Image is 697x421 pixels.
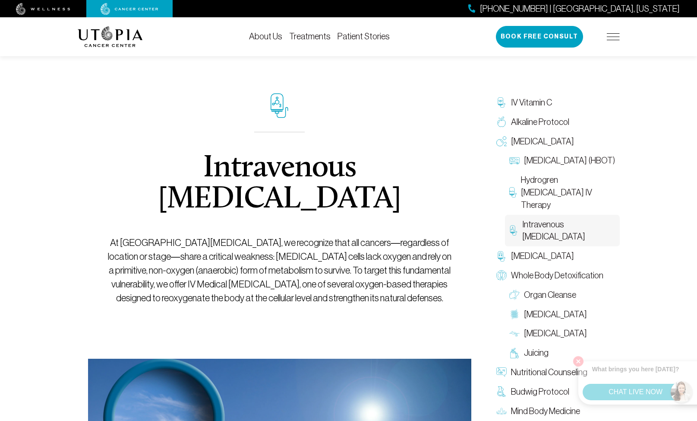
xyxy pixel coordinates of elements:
span: [PHONE_NUMBER] | [GEOGRAPHIC_DATA], [US_STATE] [480,3,680,15]
a: Patient Stories [337,32,390,41]
a: Alkaline Protocol [492,112,620,132]
a: Budwig Protocol [492,382,620,402]
a: Mind Body Medicine [492,402,620,421]
a: Nutritional Counseling [492,363,620,382]
img: Whole Body Detoxification [496,270,507,281]
img: Organ Cleanse [509,290,520,300]
span: Hydrogren [MEDICAL_DATA] IV Therapy [521,174,615,211]
span: Mind Body Medicine [511,405,580,418]
img: Lymphatic Massage [509,329,520,339]
span: IV Vitamin C [511,96,552,109]
img: Mind Body Medicine [496,406,507,416]
img: Juicing [509,348,520,358]
a: IV Vitamin C [492,93,620,112]
span: Organ Cleanse [524,289,576,301]
img: Chelation Therapy [496,251,507,262]
a: [MEDICAL_DATA] [492,132,620,151]
h1: Intravenous [MEDICAL_DATA] [107,153,451,215]
img: icon [271,93,288,118]
a: About Us [249,32,282,41]
span: Juicing [524,347,549,359]
img: Budwig Protocol [496,386,507,397]
img: Hyperbaric Oxygen Therapy (HBOT) [509,156,520,166]
img: cancer center [101,3,158,15]
img: wellness [16,3,70,15]
a: Whole Body Detoxification [492,266,620,285]
a: Organ Cleanse [505,285,620,305]
span: Nutritional Counseling [511,366,587,379]
a: Treatments [289,32,331,41]
img: Intravenous Ozone Therapy [509,225,518,236]
img: icon-hamburger [607,33,620,40]
span: [MEDICAL_DATA] [511,250,574,262]
a: Juicing [505,343,620,363]
img: Colon Therapy [509,309,520,319]
a: [PHONE_NUMBER] | [GEOGRAPHIC_DATA], [US_STATE] [468,3,680,15]
span: [MEDICAL_DATA] [511,135,574,148]
span: Intravenous [MEDICAL_DATA] [522,218,615,243]
img: IV Vitamin C [496,97,507,108]
span: Whole Body Detoxification [511,269,603,282]
img: Hydrogren Peroxide IV Therapy [509,187,517,198]
img: Nutritional Counseling [496,367,507,377]
a: Hydrogren [MEDICAL_DATA] IV Therapy [505,170,620,214]
span: [MEDICAL_DATA] [524,327,587,340]
span: Alkaline Protocol [511,116,569,128]
img: logo [78,26,143,47]
a: [MEDICAL_DATA] [505,305,620,324]
a: [MEDICAL_DATA] (HBOT) [505,151,620,170]
p: At [GEOGRAPHIC_DATA][MEDICAL_DATA], we recognize that all cancers—regardless of location or stage... [107,236,451,305]
a: [MEDICAL_DATA] [505,324,620,343]
span: [MEDICAL_DATA] (HBOT) [524,154,615,167]
button: Book Free Consult [496,26,583,48]
span: [MEDICAL_DATA] [524,308,587,321]
a: [MEDICAL_DATA] [492,246,620,266]
span: Budwig Protocol [511,386,569,398]
img: Alkaline Protocol [496,117,507,127]
a: Intravenous [MEDICAL_DATA] [505,215,620,247]
img: Oxygen Therapy [496,136,507,147]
